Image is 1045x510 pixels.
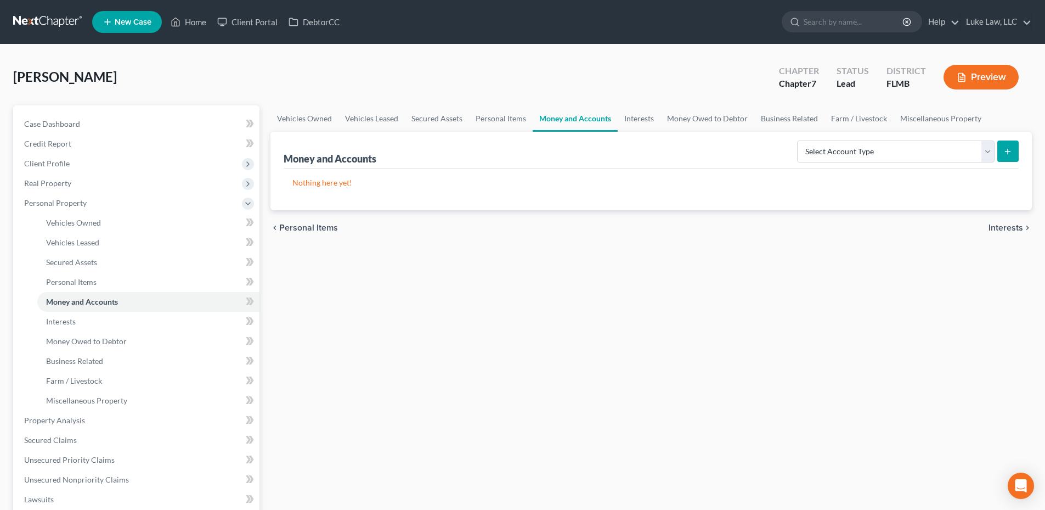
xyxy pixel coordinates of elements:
span: 7 [811,78,816,88]
a: Personal Items [37,272,259,292]
span: Vehicles Leased [46,238,99,247]
a: Business Related [37,351,259,371]
div: Chapter [779,77,819,90]
span: Case Dashboard [24,119,80,128]
span: [PERSON_NAME] [13,69,117,85]
span: Unsecured Priority Claims [24,455,115,464]
a: Money Owed to Debtor [37,332,259,351]
a: Farm / Livestock [37,371,259,391]
a: Interests [618,105,660,132]
span: Unsecured Nonpriority Claims [24,475,129,484]
span: Interests [46,317,76,326]
span: Client Profile [24,159,70,168]
span: Property Analysis [24,416,85,425]
span: Real Property [24,178,71,188]
a: Money and Accounts [533,105,618,132]
a: Unsecured Nonpriority Claims [15,470,259,490]
a: Luke Law, LLC [961,12,1031,32]
button: chevron_left Personal Items [270,223,338,232]
span: Personal Items [46,277,97,287]
span: Business Related [46,356,103,366]
p: Nothing here yet! [292,177,1010,188]
span: Lawsuits [24,495,54,504]
a: Secured Assets [37,253,259,272]
span: Secured Assets [46,257,97,267]
div: Open Intercom Messenger [1008,473,1034,499]
span: New Case [115,18,151,26]
i: chevron_right [1023,223,1032,232]
a: Case Dashboard [15,114,259,134]
div: Status [837,65,869,77]
a: Unsecured Priority Claims [15,450,259,470]
div: FLMB [886,77,926,90]
i: chevron_left [270,223,279,232]
a: Miscellaneous Property [37,391,259,411]
a: Personal Items [469,105,533,132]
a: Miscellaneous Property [894,105,988,132]
div: District [886,65,926,77]
div: Money and Accounts [284,152,376,165]
a: Credit Report [15,134,259,154]
span: Farm / Livestock [46,376,102,385]
span: Personal Property [24,198,87,208]
a: Business Related [754,105,824,132]
span: Money Owed to Debtor [46,337,127,346]
span: Vehicles Owned [46,218,101,227]
a: Money and Accounts [37,292,259,312]
button: Interests chevron_right [988,223,1032,232]
span: Miscellaneous Property [46,396,127,405]
a: Property Analysis [15,411,259,430]
span: Interests [988,223,1023,232]
input: Search by name... [804,12,904,32]
a: Lawsuits [15,490,259,509]
a: Vehicles Leased [338,105,405,132]
a: Home [165,12,212,32]
span: Personal Items [279,223,338,232]
a: Vehicles Owned [270,105,338,132]
a: Farm / Livestock [824,105,894,132]
a: Interests [37,312,259,332]
a: Client Portal [212,12,283,32]
div: Lead [837,77,869,90]
a: Secured Claims [15,430,259,450]
button: Preview [944,65,1019,89]
a: Vehicles Leased [37,233,259,253]
span: Secured Claims [24,435,77,445]
div: Chapter [779,65,819,77]
span: Money and Accounts [46,297,118,306]
a: Secured Assets [405,105,469,132]
a: Vehicles Owned [37,213,259,233]
span: Credit Report [24,139,71,148]
a: DebtorCC [283,12,345,32]
a: Help [923,12,959,32]
a: Money Owed to Debtor [660,105,754,132]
